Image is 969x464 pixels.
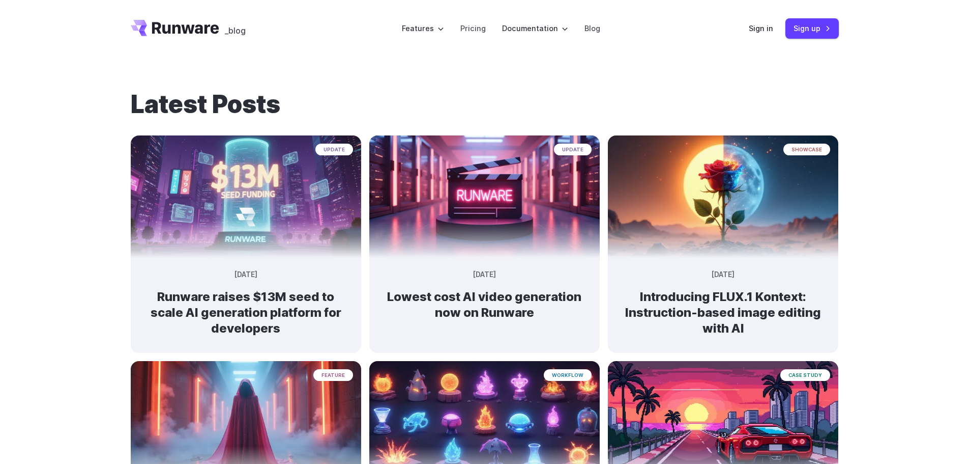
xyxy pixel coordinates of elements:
[712,269,735,281] time: [DATE]
[386,289,583,320] h2: Lowest cost AI video generation now on Runware
[749,22,773,34] a: Sign in
[131,135,361,258] img: Futuristic city scene with neon lights showing Runware announcement of $13M seed funding in large...
[234,269,257,281] time: [DATE]
[608,250,838,353] a: Surreal rose in a desert landscape, split between day and night with the sun and moon aligned beh...
[785,18,839,38] a: Sign up
[473,269,496,281] time: [DATE]
[402,22,444,34] label: Features
[554,144,592,155] span: update
[147,289,345,337] h2: Runware raises $13M seed to scale AI generation platform for developers
[502,22,568,34] label: Documentation
[584,22,600,34] a: Blog
[608,135,838,258] img: Surreal rose in a desert landscape, split between day and night with the sun and moon aligned beh...
[369,135,600,258] img: Neon-lit movie clapperboard with the word 'RUNWARE' in a futuristic server room
[780,369,830,381] span: case study
[315,144,353,155] span: update
[783,144,830,155] span: showcase
[624,289,822,337] h2: Introducing FLUX.1 Kontext: Instruction-based image editing with AI
[225,20,246,36] a: _blog
[131,20,219,36] a: Go to /
[369,250,600,337] a: Neon-lit movie clapperboard with the word 'RUNWARE' in a futuristic server room update [DATE] Low...
[131,90,839,119] h1: Latest Posts
[544,369,592,381] span: workflow
[225,26,246,35] span: _blog
[131,250,361,353] a: Futuristic city scene with neon lights showing Runware announcement of $13M seed funding in large...
[313,369,353,381] span: feature
[460,22,486,34] a: Pricing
